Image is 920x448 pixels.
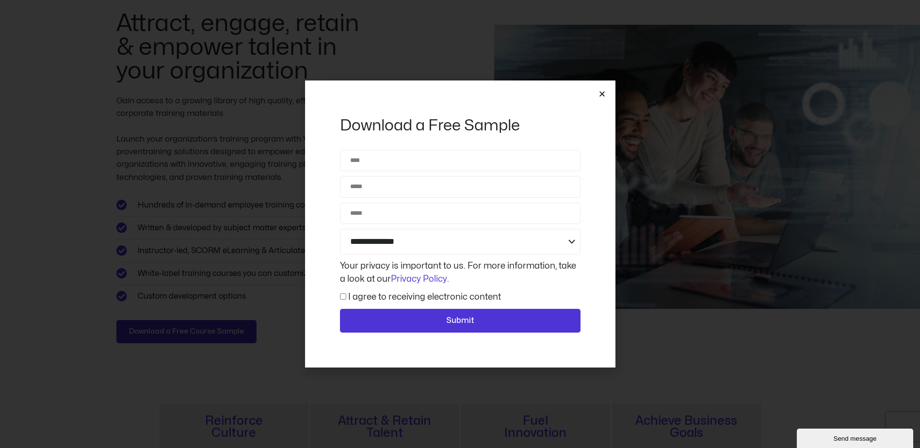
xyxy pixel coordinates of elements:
[446,315,474,327] span: Submit
[797,427,915,448] iframe: chat widget
[338,259,583,286] div: Your privacy is important to us. For more information, take a look at our .
[348,293,501,301] label: I agree to receiving electronic content
[340,309,581,333] button: Submit
[598,90,606,97] a: Close
[340,115,581,136] h2: Download a Free Sample
[391,275,447,283] a: Privacy Policy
